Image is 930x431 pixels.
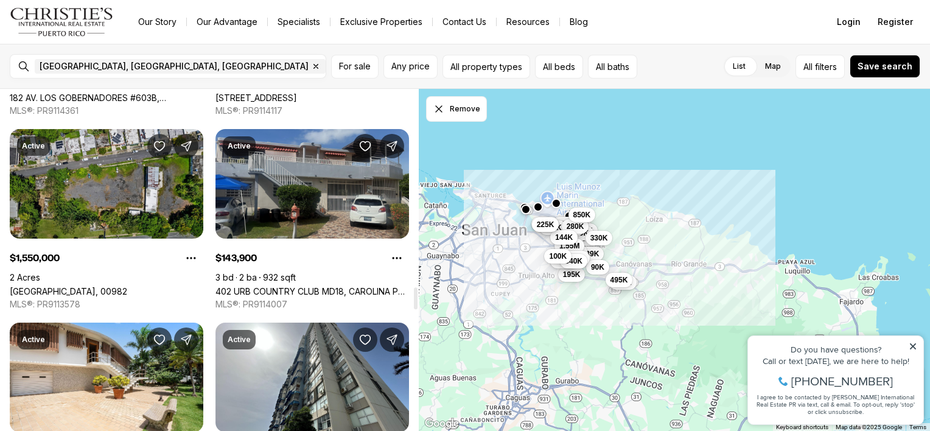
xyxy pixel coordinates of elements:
button: 100K [544,249,572,264]
button: Save Property: 402 URB COUNTRY CLUB MD18 [353,134,377,158]
a: Blog [560,13,598,30]
button: 185K [609,275,637,289]
span: Any price [391,61,430,71]
button: Property options [385,246,409,270]
button: For sale [331,55,379,79]
span: [GEOGRAPHIC_DATA], [GEOGRAPHIC_DATA], [GEOGRAPHIC_DATA] [40,61,309,71]
span: 239K [581,249,599,259]
span: 90K [591,262,604,272]
button: 495K [605,272,632,287]
span: 280K [566,221,584,231]
button: Property options [179,246,203,270]
button: Save Property: 20 AMAPOLA ST [147,328,172,352]
p: Active [22,335,45,345]
p: Active [228,335,251,345]
button: 340K [560,254,587,268]
button: 90K [586,259,609,274]
button: Share Property [174,328,198,352]
button: Login [830,10,868,34]
button: Contact Us [433,13,496,30]
button: 280K [561,219,589,233]
button: 270K [573,231,601,245]
a: 3307 AVE ISLA VERDE COND SURFSIDE MANSION, ISLA VERDE #413, CAROLINA PR, 00979 [215,93,297,103]
button: All beds [535,55,583,79]
span: 310K [555,256,573,266]
span: Save search [858,61,912,71]
span: filters [815,60,837,73]
span: 225K [536,220,554,230]
button: Save Property: CALLE 238 [147,134,172,158]
img: logo [10,7,114,37]
button: 225K [531,217,559,232]
button: 900K [562,251,590,265]
a: Specialists [268,13,330,30]
span: 495K [610,275,628,284]
a: Our Story [128,13,186,30]
button: Register [870,10,920,34]
span: 185K [614,277,632,287]
span: Register [878,17,913,27]
span: 850K [573,209,590,219]
button: Allfilters [795,55,845,79]
button: Share Property [380,134,404,158]
button: 168K [552,217,579,231]
a: CALLE 238, CAROLINA PR, 00982 [10,286,127,296]
button: Save search [850,55,920,78]
button: Save Property: 5801 HERMANOS RODRIGUEZ EMA UNIT #1 #1 [353,328,377,352]
button: 310K [550,254,578,268]
p: Active [228,141,251,151]
span: Login [837,17,861,27]
span: For sale [339,61,371,71]
a: Exclusive Properties [330,13,432,30]
span: 1.55M [559,240,579,250]
div: Do you have questions? [13,27,176,36]
a: Resources [497,13,559,30]
a: 182 AV. LOS GOBERNADORES #603B, CAROLINA PR, 00979 [10,93,203,103]
button: 1.55M [554,238,584,253]
a: Our Advantage [187,13,267,30]
button: 144K [550,230,578,244]
button: 850K [568,207,595,222]
span: 144K [555,232,573,242]
button: 350K [531,217,559,231]
span: 330K [590,233,607,242]
span: 100K [549,251,567,261]
span: All [803,60,813,73]
span: 195K [563,269,581,279]
button: 239K [576,247,604,261]
p: Active [22,141,45,151]
a: 402 URB COUNTRY CLUB MD18, CAROLINA PR, 00979 [215,286,409,296]
span: [PHONE_NUMBER] [50,57,152,69]
button: 195K [558,267,586,281]
label: List [723,55,755,77]
span: 270K [578,233,596,243]
span: 250K [575,225,593,235]
span: 900K [567,253,585,263]
span: 449K [571,228,589,237]
div: Call or text [DATE], we are here to help! [13,39,176,47]
button: Dismiss drawing [426,96,487,122]
span: 190K [544,223,562,233]
button: Share Property [380,328,404,352]
span: 340K [565,256,582,266]
label: Map [755,55,791,77]
button: Any price [383,55,438,79]
button: Share Property [174,134,198,158]
button: All baths [588,55,637,79]
button: 330K [585,230,612,245]
button: All property types [442,55,530,79]
span: I agree to be contacted by [PERSON_NAME] International Real Estate PR via text, call & email. To ... [15,75,173,98]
